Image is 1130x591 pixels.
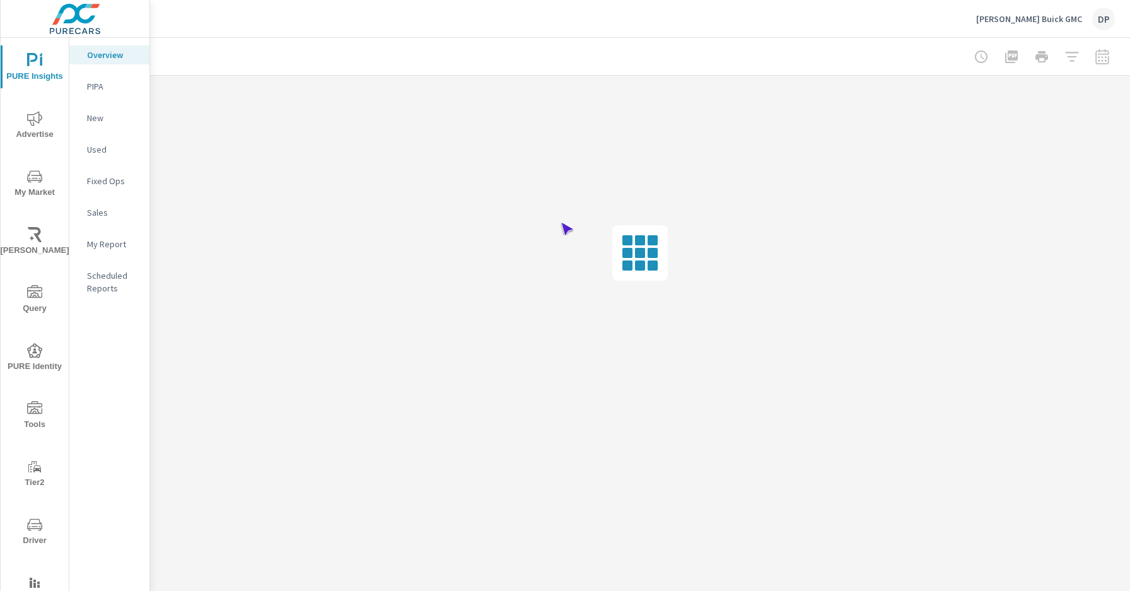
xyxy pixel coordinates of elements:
span: My Market [4,169,65,200]
p: New [87,112,139,124]
span: PURE Insights [4,53,65,84]
p: [PERSON_NAME] Buick GMC [976,13,1082,25]
div: DP [1092,8,1115,30]
span: Advertise [4,111,65,142]
p: My Report [87,238,139,250]
div: Scheduled Reports [69,266,149,298]
div: Sales [69,203,149,222]
p: Sales [87,206,139,219]
div: My Report [69,235,149,254]
span: Tier2 [4,459,65,490]
span: Query [4,285,65,316]
div: PIPA [69,77,149,96]
div: Overview [69,45,149,64]
span: Tools [4,401,65,432]
span: [PERSON_NAME] [4,227,65,258]
p: Scheduled Reports [87,269,139,295]
p: Overview [87,49,139,61]
div: Fixed Ops [69,172,149,190]
span: PURE Identity [4,343,65,374]
p: Fixed Ops [87,175,139,187]
div: New [69,108,149,127]
p: Used [87,143,139,156]
div: Used [69,140,149,159]
p: PIPA [87,80,139,93]
span: Driver [4,517,65,548]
